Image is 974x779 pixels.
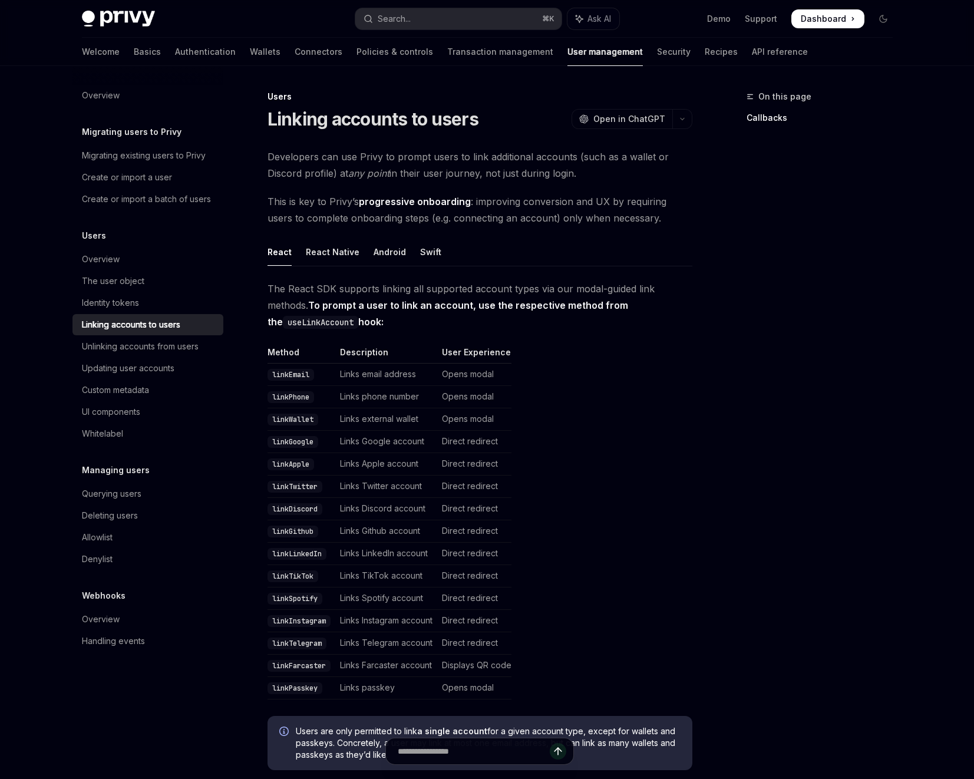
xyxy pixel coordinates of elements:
strong: progressive onboarding [359,196,471,207]
code: linkTelegram [268,638,326,649]
code: linkGoogle [268,436,318,448]
code: linkPhone [268,391,314,403]
div: Whitelabel [82,427,123,441]
td: Links Twitter account [335,476,437,498]
a: Basics [134,38,161,66]
button: Toggle dark mode [874,9,893,28]
code: linkTikTok [268,570,318,582]
a: Policies & controls [356,38,433,66]
td: Direct redirect [437,632,511,655]
a: Wallets [250,38,280,66]
a: Custom metadata [72,379,223,401]
div: Overview [82,88,120,103]
div: Android [374,238,406,266]
h5: Webhooks [82,589,126,603]
a: UI components [72,401,223,422]
div: Identity tokens [82,296,139,310]
div: React [268,238,292,266]
th: Description [335,346,437,364]
td: Direct redirect [437,610,511,632]
a: Deleting users [72,505,223,526]
a: Create or import a user [72,167,223,188]
th: Method [268,346,335,364]
td: Links Discord account [335,498,437,520]
code: linkGithub [268,526,318,537]
h5: Managing users [82,463,150,477]
div: React Native [306,238,359,266]
a: Recipes [705,38,738,66]
a: Callbacks [747,108,902,127]
h5: Migrating users to Privy [82,125,181,139]
a: Overview [72,85,223,106]
td: Links phone number [335,386,437,408]
td: Links Spotify account [335,587,437,610]
code: linkLinkedIn [268,548,326,560]
div: Users [268,91,692,103]
a: Overview [72,609,223,630]
td: Links LinkedIn account [335,543,437,565]
div: Overview [82,252,120,266]
div: Allowlist [82,530,113,544]
a: Migrating existing users to Privy [72,145,223,166]
div: Linking accounts to users [82,318,180,332]
td: Direct redirect [437,587,511,610]
td: Links passkey [335,677,437,699]
svg: Info [279,727,291,738]
code: linkPasskey [268,682,322,694]
td: Opens modal [437,386,511,408]
td: Direct redirect [437,543,511,565]
a: API reference [752,38,808,66]
td: Links TikTok account [335,565,437,587]
div: The user object [82,274,144,288]
a: Overview [72,249,223,270]
div: UI components [82,405,140,419]
img: dark logo [82,11,155,27]
a: Denylist [72,549,223,570]
a: The user object [72,270,223,292]
td: Links Github account [335,520,437,543]
td: Links Farcaster account [335,655,437,677]
h1: Linking accounts to users [268,108,478,130]
td: Direct redirect [437,520,511,543]
div: Unlinking accounts from users [82,339,199,354]
td: Direct redirect [437,476,511,498]
span: Users are only permitted to link for a given account type, except for wallets and passkeys. Concr... [296,725,681,761]
a: Linking accounts to users [72,314,223,335]
span: ⌘ K [542,14,554,24]
code: linkTwitter [268,481,322,493]
div: Handling events [82,634,145,648]
strong: a single account [417,726,487,736]
a: User management [567,38,643,66]
div: Overview [82,612,120,626]
span: This is key to Privy’s : improving conversion and UX by requiring users to complete onboarding st... [268,193,692,226]
a: Updating user accounts [72,358,223,379]
a: Whitelabel [72,423,223,444]
code: linkFarcaster [268,660,331,672]
div: Create or import a user [82,170,172,184]
td: Links Google account [335,431,437,453]
button: Send message [550,743,566,760]
td: Links Instagram account [335,610,437,632]
a: Unlinking accounts from users [72,336,223,357]
td: Direct redirect [437,565,511,587]
a: Handling events [72,631,223,652]
div: Migrating existing users to Privy [82,148,206,163]
span: The React SDK supports linking all supported account types via our modal-guided link methods. [268,280,692,330]
code: linkSpotify [268,593,322,605]
code: linkInstagram [268,615,331,627]
th: User Experience [437,346,511,364]
h5: Users [82,229,106,243]
a: Dashboard [791,9,864,28]
span: Dashboard [801,13,846,25]
code: linkWallet [268,414,318,425]
div: Querying users [82,487,141,501]
div: Custom metadata [82,383,149,397]
button: Open search [355,8,562,29]
span: Developers can use Privy to prompt users to link additional accounts (such as a wallet or Discord... [268,148,692,181]
td: Opens modal [437,364,511,386]
a: Support [745,13,777,25]
a: Connectors [295,38,342,66]
td: Direct redirect [437,453,511,476]
button: Toggle assistant panel [567,8,619,29]
div: Deleting users [82,509,138,523]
